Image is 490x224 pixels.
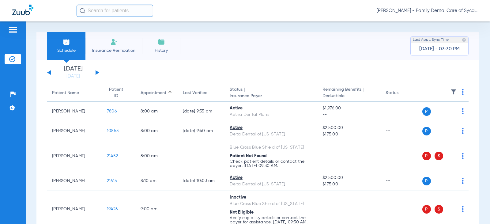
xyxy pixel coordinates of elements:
[230,194,313,201] div: Inactive
[322,207,327,211] span: --
[318,85,381,102] th: Remaining Benefits |
[413,37,450,43] span: Last Appt. Sync Time:
[462,128,464,134] img: group-dot-blue.svg
[322,93,376,99] span: Deductible
[107,109,117,113] span: 7806
[230,181,313,188] div: Delta Dental of [US_STATE]
[183,90,220,96] div: Last Verified
[230,131,313,138] div: Delta Dental of [US_STATE]
[183,90,208,96] div: Last Verified
[80,8,85,13] img: Search Icon
[462,206,464,212] img: group-dot-blue.svg
[141,90,173,96] div: Appointment
[230,144,313,151] div: Blue Cross Blue Shield of [US_STATE]
[462,38,466,42] img: last sync help info
[47,102,102,121] td: [PERSON_NAME]
[52,90,79,96] div: Patient Name
[178,141,225,171] td: --
[136,102,178,121] td: 8:00 AM
[52,47,81,54] span: Schedule
[107,154,118,158] span: 21452
[158,38,165,46] img: History
[230,210,254,215] span: Not Eligible
[462,108,464,114] img: group-dot-blue.svg
[230,125,313,131] div: Active
[230,112,313,118] div: Aetna Dental Plans
[55,73,92,79] a: [DATE]
[381,102,422,121] td: --
[147,47,176,54] span: History
[462,178,464,184] img: group-dot-blue.svg
[178,102,225,121] td: [DATE] 9:35 AM
[322,175,376,181] span: $2,500.00
[381,171,422,191] td: --
[419,46,460,52] span: [DATE] - 03:30 PM
[462,89,464,95] img: group-dot-blue.svg
[422,107,431,116] span: P
[107,129,119,133] span: 10853
[47,171,102,191] td: [PERSON_NAME]
[435,152,443,160] span: S
[230,159,313,168] p: Check patient details or contact the payer. [DATE] 09:30 AM.
[322,105,376,112] span: $1,976.00
[136,121,178,141] td: 8:00 AM
[107,179,117,183] span: 21615
[230,201,313,207] div: Blue Cross Blue Shield of [US_STATE]
[381,141,422,171] td: --
[230,175,313,181] div: Active
[422,205,431,214] span: P
[230,105,313,112] div: Active
[47,141,102,171] td: [PERSON_NAME]
[322,181,376,188] span: $175.00
[8,26,18,33] img: hamburger-icon
[12,5,33,15] img: Zuub Logo
[178,171,225,191] td: [DATE] 10:03 AM
[141,90,166,96] div: Appointment
[377,8,478,14] span: [PERSON_NAME] - Family Dental Care of Sycamore
[107,86,131,99] div: Patient ID
[90,47,138,54] span: Insurance Verification
[230,93,313,99] span: Insurance Payer
[435,205,443,214] span: S
[178,121,225,141] td: [DATE] 9:40 AM
[322,154,327,158] span: --
[136,171,178,191] td: 8:10 AM
[462,153,464,159] img: group-dot-blue.svg
[422,127,431,135] span: P
[55,66,92,79] li: [DATE]
[322,112,376,118] span: --
[77,5,153,17] input: Search for patients
[322,131,376,138] span: $175.00
[107,86,125,99] div: Patient ID
[381,121,422,141] td: --
[422,152,431,160] span: P
[63,38,70,46] img: Schedule
[422,177,431,185] span: P
[107,207,118,211] span: 19426
[47,121,102,141] td: [PERSON_NAME]
[450,89,457,95] img: filter.svg
[230,154,267,158] span: Patient Not Found
[110,38,118,46] img: Manual Insurance Verification
[381,85,422,102] th: Status
[52,90,97,96] div: Patient Name
[225,85,318,102] th: Status |
[322,125,376,131] span: $2,500.00
[136,141,178,171] td: 8:00 AM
